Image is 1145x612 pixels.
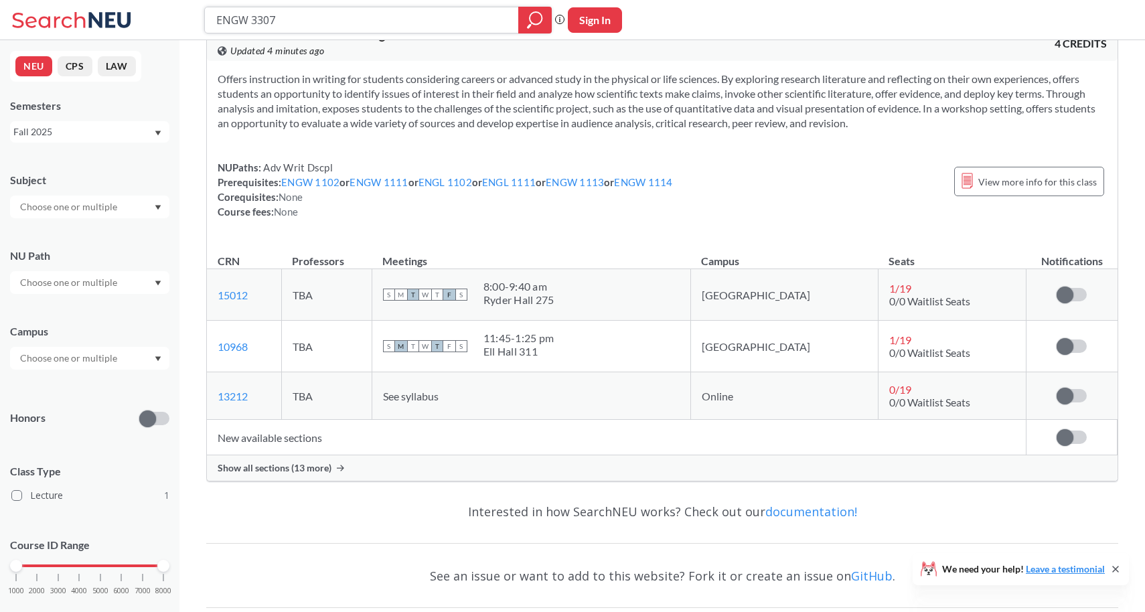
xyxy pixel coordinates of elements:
[10,173,169,187] div: Subject
[113,587,129,595] span: 6000
[218,72,1107,131] section: Offers instruction in writing for students considering careers or advanced study in the physical ...
[455,289,467,301] span: S
[518,7,552,33] div: magnifying glass
[851,568,893,584] a: GitHub
[50,587,66,595] span: 3000
[372,240,690,269] th: Meetings
[10,121,169,143] div: Fall 2025Dropdown arrow
[10,464,169,479] span: Class Type
[10,538,169,553] p: Course ID Range
[206,492,1118,531] div: Interested in how SearchNEU works? Check out our
[383,340,395,352] span: S
[407,289,419,301] span: T
[218,462,331,474] span: Show all sections (13 more)
[395,340,407,352] span: M
[455,340,467,352] span: S
[690,240,878,269] th: Campus
[206,556,1118,595] div: See an issue or want to add to this website? Fork it or create an issue on .
[546,176,604,188] a: ENGW 1113
[614,176,672,188] a: ENGW 1114
[690,372,878,420] td: Online
[889,383,911,396] span: 0 / 19
[71,587,87,595] span: 4000
[58,56,92,76] button: CPS
[13,125,153,139] div: Fall 2025
[10,248,169,263] div: NU Path
[419,289,431,301] span: W
[13,199,126,215] input: Choose one or multiple
[350,176,408,188] a: ENGW 1111
[281,372,372,420] td: TBA
[13,350,126,366] input: Choose one or multiple
[218,289,248,301] a: 15012
[10,271,169,294] div: Dropdown arrow
[155,587,171,595] span: 8000
[218,340,248,353] a: 10968
[568,7,622,33] button: Sign In
[281,176,339,188] a: ENGW 1102
[1026,563,1105,575] a: Leave a testimonial
[443,340,455,352] span: F
[483,331,554,345] div: 11:45 - 1:25 pm
[215,9,509,31] input: Class, professor, course number, "phrase"
[218,390,248,402] a: 13212
[889,333,911,346] span: 1 / 19
[482,176,536,188] a: ENGL 1111
[889,396,970,408] span: 0/0 Waitlist Seats
[483,345,554,358] div: Ell Hall 311
[10,347,169,370] div: Dropdown arrow
[10,196,169,218] div: Dropdown arrow
[889,346,970,359] span: 0/0 Waitlist Seats
[395,289,407,301] span: M
[889,295,970,307] span: 0/0 Waitlist Seats
[155,281,161,286] svg: Dropdown arrow
[1026,240,1118,269] th: Notifications
[281,269,372,321] td: TBA
[418,176,472,188] a: ENGL 1102
[1055,36,1107,51] span: 4 CREDITS
[98,56,136,76] button: LAW
[155,131,161,136] svg: Dropdown arrow
[483,293,554,307] div: Ryder Hall 275
[690,321,878,372] td: [GEOGRAPHIC_DATA]
[765,504,857,520] a: documentation!
[10,410,46,426] p: Honors
[431,340,443,352] span: T
[942,564,1105,574] span: We need your help!
[431,289,443,301] span: T
[92,587,108,595] span: 5000
[281,240,372,269] th: Professors
[13,275,126,291] input: Choose one or multiple
[443,289,455,301] span: F
[274,206,298,218] span: None
[135,587,151,595] span: 7000
[261,161,333,173] span: Adv Writ Dscpl
[383,289,395,301] span: S
[10,324,169,339] div: Campus
[978,173,1097,190] span: View more info for this class
[527,11,543,29] svg: magnifying glass
[155,356,161,362] svg: Dropdown arrow
[207,420,1026,455] td: New available sections
[155,205,161,210] svg: Dropdown arrow
[29,587,45,595] span: 2000
[407,340,419,352] span: T
[8,587,24,595] span: 1000
[11,487,169,504] label: Lecture
[889,282,911,295] span: 1 / 19
[15,56,52,76] button: NEU
[878,240,1026,269] th: Seats
[690,269,878,321] td: [GEOGRAPHIC_DATA]
[281,321,372,372] td: TBA
[383,390,439,402] span: See syllabus
[230,44,325,58] span: Updated 4 minutes ago
[10,98,169,113] div: Semesters
[164,488,169,503] span: 1
[207,455,1118,481] div: Show all sections (13 more)
[483,280,554,293] div: 8:00 - 9:40 am
[279,191,303,203] span: None
[218,160,673,219] div: NUPaths: Prerequisites: or or or or or Corequisites: Course fees:
[419,340,431,352] span: W
[218,254,240,269] div: CRN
